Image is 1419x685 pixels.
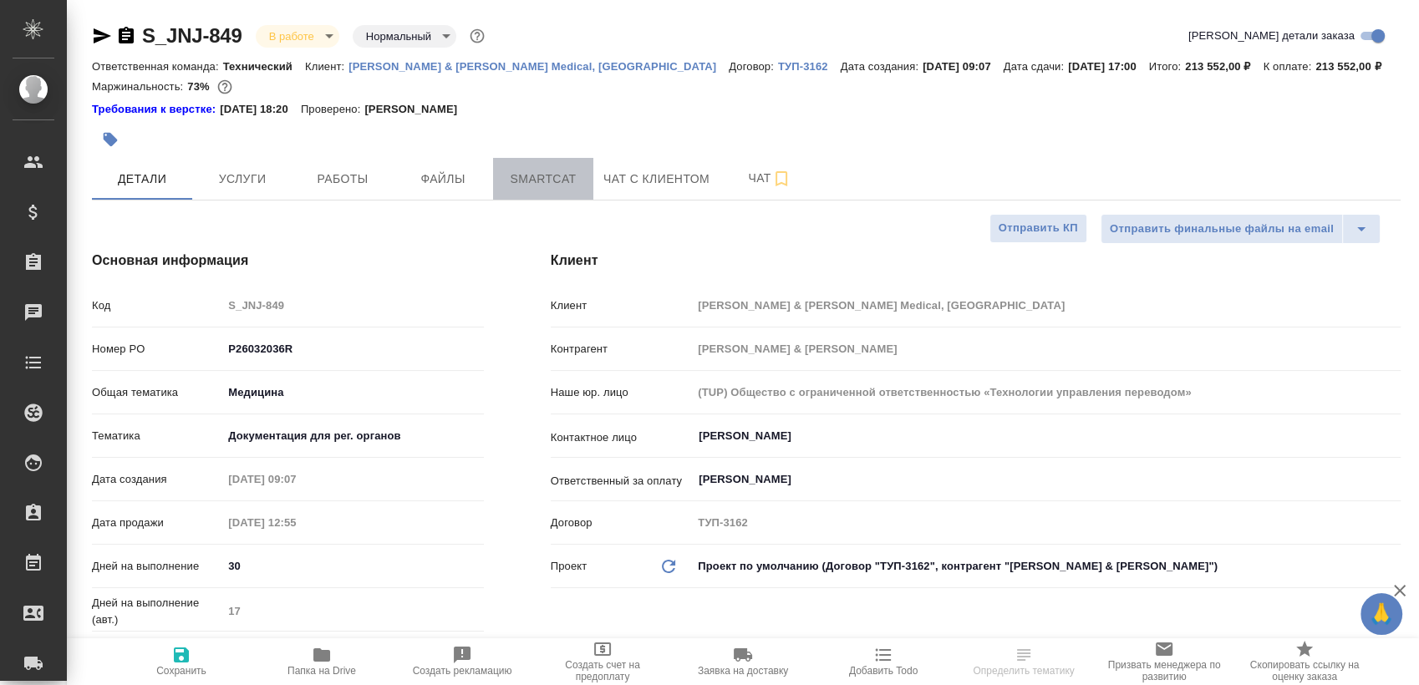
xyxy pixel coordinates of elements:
button: Призвать менеджера по развитию [1094,638,1234,685]
p: Контактное лицо [551,429,693,446]
button: 🙏 [1361,593,1402,635]
span: Создать рекламацию [413,665,512,677]
span: Призвать менеджера по развитию [1104,659,1224,682]
input: Пустое поле [692,293,1401,317]
input: Пустое поле [222,599,483,623]
span: Сохранить [156,665,206,677]
button: Заявка на доставку [673,638,813,685]
span: Файлы [403,169,483,190]
a: S_JNJ-849 [142,24,242,47]
input: Пустое поле [692,337,1401,361]
button: Скопировать ссылку [116,26,136,46]
span: Детали [102,169,182,190]
button: Open [1391,478,1395,481]
p: 73% [187,80,213,93]
button: Добавить тэг [92,121,129,158]
p: 213 552,00 ₽ [1315,60,1393,73]
button: 47800.79 RUB; [214,76,236,98]
p: [DATE] 09:07 [923,60,1004,73]
p: Тематика [92,428,222,444]
button: Отправить КП [989,214,1087,243]
div: В работе [256,25,339,48]
span: Smartcat [503,169,583,190]
p: Проект [551,558,587,575]
p: Технический [223,60,305,73]
p: Договор: [729,60,778,73]
div: Документация для рег. органов [222,422,483,450]
p: Дней на выполнение (авт.) [92,595,222,628]
span: Создать счет на предоплату [542,659,663,682]
span: Добавить Todo [849,665,918,677]
span: [PERSON_NAME] детали заказа [1188,28,1355,44]
span: Услуги [202,169,282,190]
p: [PERSON_NAME] [364,101,470,118]
span: Чат [730,168,810,189]
input: ✎ Введи что-нибудь [222,554,483,578]
span: Работы [303,169,383,190]
span: Скопировать ссылку на оценку заказа [1244,659,1365,682]
button: Отправить финальные файлы на email [1101,214,1343,244]
input: ✎ Введи что-нибудь [222,337,483,361]
p: Контрагент [551,341,693,358]
div: В работе [353,25,456,48]
p: [DATE] 17:00 [1068,60,1149,73]
p: Ответственный за оплату [551,473,693,490]
p: Ответственная команда: [92,60,223,73]
button: Создать рекламацию [392,638,532,685]
p: Клиент: [305,60,348,73]
button: Папка на Drive [252,638,392,685]
p: Клиент [551,297,693,314]
button: Open [1391,434,1395,438]
span: 🙏 [1367,596,1396,632]
h4: Клиент [551,251,1401,271]
input: Пустое поле [692,510,1401,535]
button: Скопировать ссылку для ЯМессенджера [92,26,112,46]
p: Дата продажи [92,515,222,531]
div: Медицина [222,378,483,407]
svg: Подписаться [771,169,791,189]
input: Пустое поле [222,467,369,491]
p: Код [92,297,222,314]
p: К оплате: [1263,60,1315,73]
p: ТУП-3162 [778,60,841,73]
p: Итого: [1149,60,1185,73]
span: Папка на Drive [287,665,356,677]
button: Скопировать ссылку на оценку заказа [1234,638,1375,685]
button: Сохранить [111,638,252,685]
p: Номер PO [92,341,222,358]
h4: Основная информация [92,251,484,271]
button: Создать счет на предоплату [532,638,673,685]
button: В работе [264,29,319,43]
div: Нажми, чтобы открыть папку с инструкцией [92,101,220,118]
div: Проект по умолчанию (Договор "ТУП-3162", контрагент "[PERSON_NAME] & [PERSON_NAME]") [692,552,1401,581]
p: Общая тематика [92,384,222,401]
span: Отправить финальные файлы на email [1110,220,1334,239]
p: Договор [551,515,693,531]
input: Пустое поле [222,293,483,317]
p: [PERSON_NAME] & [PERSON_NAME] Medical, [GEOGRAPHIC_DATA] [348,60,729,73]
a: Требования к верстке: [92,101,220,118]
p: 213 552,00 ₽ [1185,60,1263,73]
button: Определить тематику [954,638,1094,685]
input: Пустое поле [222,510,369,535]
p: Маржинальность: [92,80,187,93]
span: Заявка на доставку [698,665,788,677]
p: Дата создания [92,471,222,488]
button: Доп статусы указывают на важность/срочность заказа [466,25,488,47]
button: Добавить Todo [813,638,954,685]
a: ТУП-3162 [778,58,841,73]
span: Отправить КП [999,219,1078,238]
p: Дата сдачи: [1004,60,1068,73]
span: Чат с клиентом [603,169,709,190]
p: [DATE] 18:20 [220,101,301,118]
p: Проверено: [301,101,365,118]
button: Нормальный [361,29,436,43]
a: [PERSON_NAME] & [PERSON_NAME] Medical, [GEOGRAPHIC_DATA] [348,58,729,73]
div: split button [1101,214,1381,244]
span: Определить тематику [973,665,1074,677]
p: Дата создания: [841,60,923,73]
p: Наше юр. лицо [551,384,693,401]
input: Пустое поле [692,380,1401,404]
p: Дней на выполнение [92,558,222,575]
